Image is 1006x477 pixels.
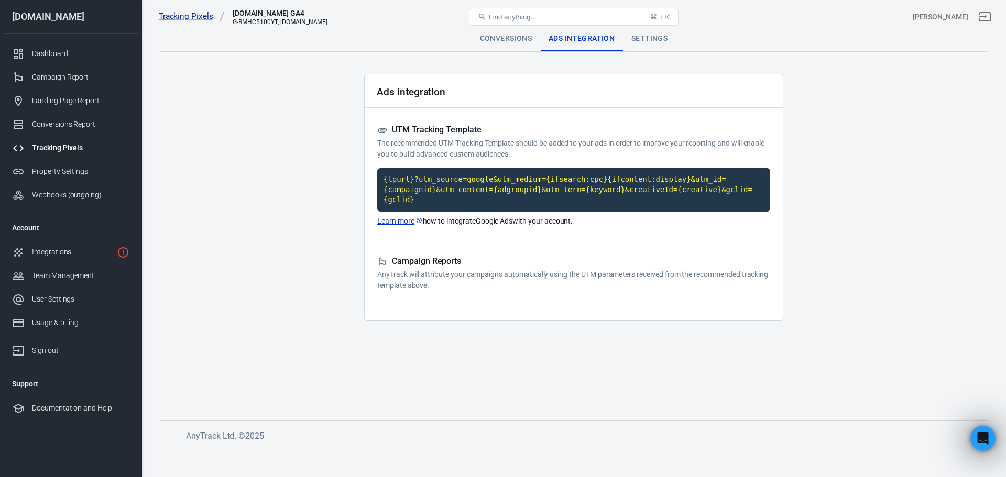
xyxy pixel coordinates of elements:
a: Campaign Report [4,65,138,89]
div: User Settings [32,294,129,305]
button: Find anything...⌘ + K [469,8,679,26]
div: G-BMHC5100YT, lelo.com [233,18,327,26]
iframe: Intercom live chat [970,426,996,451]
h6: AnyTrack Ltd. © 2025 [186,429,972,442]
div: Dashboard [32,48,129,59]
span: Find anything... [488,13,536,21]
div: Documentation and Help [32,403,129,414]
div: Integrations [32,247,113,258]
h2: Ads Integration [377,86,445,97]
li: Support [4,371,138,396]
a: Tracking Pixels [159,11,225,22]
div: Landing Page Report [32,95,129,106]
a: Property Settings [4,160,138,183]
div: Conversions Report [32,119,129,130]
a: Sign out [4,335,138,362]
div: Settings [623,26,676,51]
p: AnyTrack will attribute your campaigns automatically using the UTM parameters received from the r... [377,269,770,291]
svg: 1 networks not verified yet [117,246,129,259]
a: Tracking Pixels [4,136,138,160]
div: Usage & billing [32,317,129,328]
div: Campaign Report [32,72,129,83]
a: Usage & billing [4,311,138,335]
h5: Campaign Reports [377,256,770,267]
code: Click to copy [377,168,770,212]
div: Webhooks (outgoing) [32,190,129,201]
p: The recommended UTM Tracking Template should be added to your ads in order to improve your report... [377,138,770,160]
a: User Settings [4,287,138,311]
a: Team Management [4,264,138,287]
div: Property Settings [32,166,129,177]
a: Webhooks (outgoing) [4,183,138,207]
li: Account [4,215,138,240]
div: Conversions [472,26,540,51]
a: Dashboard [4,42,138,65]
div: Team Management [32,270,129,281]
div: ⌘ + K [650,13,670,21]
p: how to integrate Google Ads with your account. [377,216,770,227]
a: Learn more [377,216,423,227]
a: Landing Page Report [4,89,138,113]
div: Ads Integration [540,26,623,51]
a: Conversions Report [4,113,138,136]
h5: UTM Tracking Template [377,125,770,136]
div: Sign out [32,345,129,356]
a: Sign out [972,4,998,29]
div: Tracking Pixels [32,142,129,153]
div: lelo.com GA4 [233,8,327,18]
div: Account id: ALiREBa8 [913,12,968,23]
div: [DOMAIN_NAME] [4,12,138,21]
a: Integrations [4,240,138,264]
